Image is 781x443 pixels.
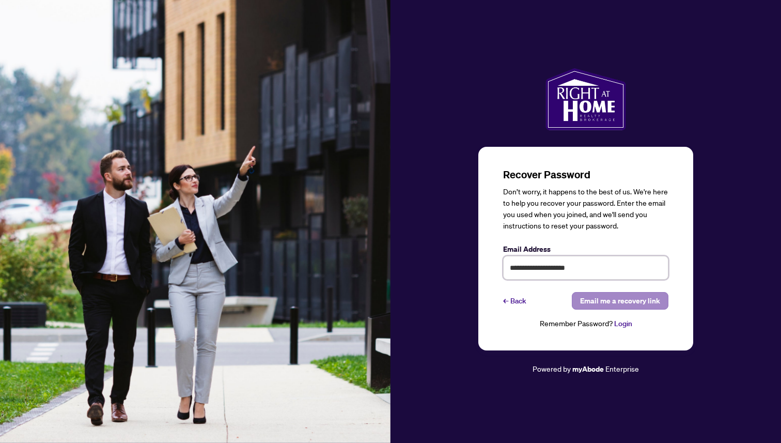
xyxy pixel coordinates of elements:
button: Email me a recovery link [572,292,668,310]
div: Don’t worry, it happens to the best of us. We're here to help you recover your password. Enter th... [503,186,668,232]
label: Email Address [503,243,668,255]
span: Enterprise [605,364,639,373]
h3: Recover Password [503,167,668,182]
a: ←Back [503,292,526,310]
span: Email me a recovery link [580,293,660,309]
a: Login [614,319,632,328]
div: Remember Password? [503,318,668,330]
span: ← [503,295,508,307]
img: ma-logo [545,68,626,130]
span: Powered by [533,364,571,373]
a: myAbode [572,363,604,375]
